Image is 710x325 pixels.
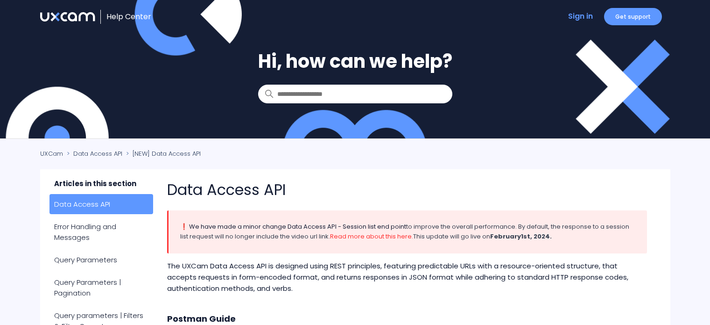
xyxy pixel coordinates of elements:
a: Query Parameters | Pagination [49,272,154,303]
a: Sign in [568,11,593,22]
a: Help Center [106,11,151,22]
li: [NEW] Data Access API [124,149,201,158]
a: [NEW] Data Access API [133,149,201,158]
h1: Hi, how can we help? [258,47,452,75]
img: UXCam Help Center home page [40,12,95,22]
a: Error Handling and Messages [49,217,154,247]
strong: 1st, 2024. [521,232,552,241]
strong: February [490,232,521,241]
a: UXCam [40,149,63,158]
li: Data Access API [65,149,124,158]
h1: Data Access API [167,179,647,201]
p: ❗️ We have made a minor change Data Access API - Session list end point [167,210,647,253]
input: Search [258,85,452,103]
span: to improve the overall performance. By default, the response to a session list request will no lo... [180,222,629,241]
a: Get support [604,8,662,25]
a: Data Access API [49,194,154,214]
a: Read more about this here. [330,232,413,241]
span: Articles in this section [49,179,154,194]
p: The UXCam Data Access API is designed using REST principles, featuring predictable URLs with a re... [167,260,647,294]
a: Data Access API [73,149,122,158]
li: UXCam [40,149,65,158]
a: Query Parameters [49,250,154,270]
